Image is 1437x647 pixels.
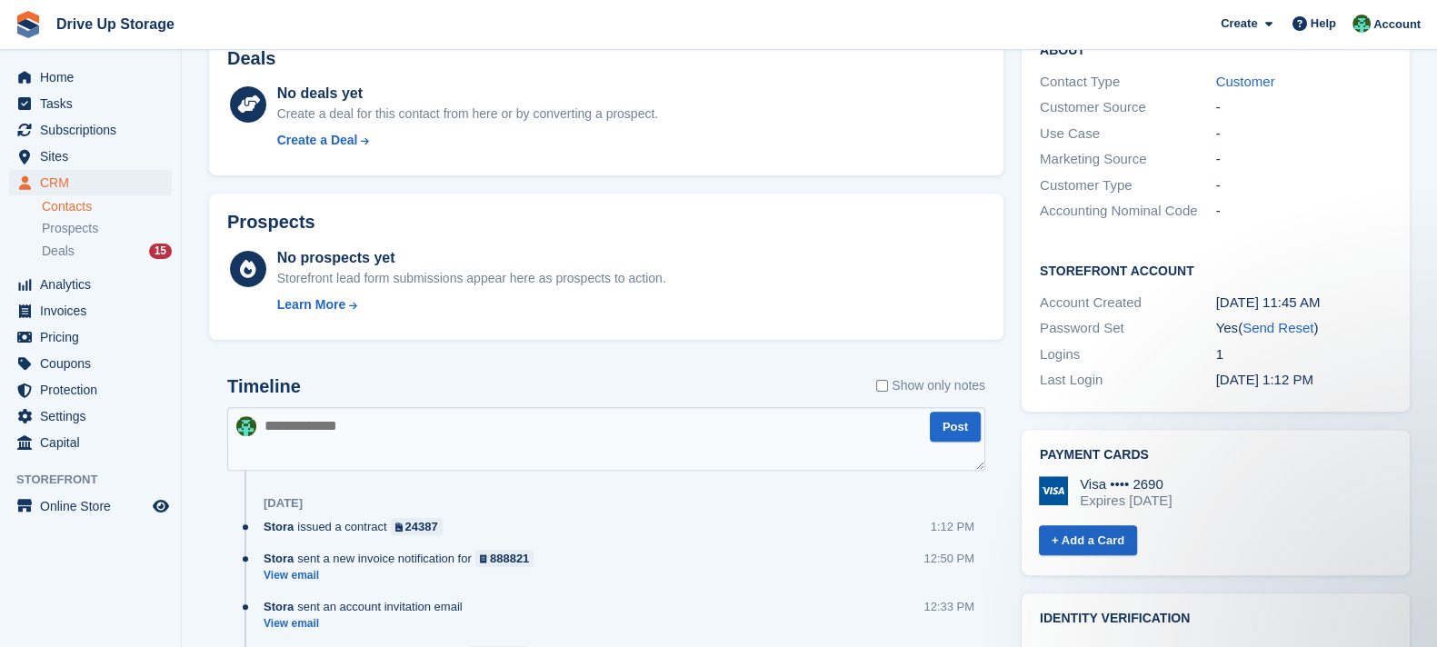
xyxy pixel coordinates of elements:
[40,430,149,455] span: Capital
[1216,175,1392,196] div: -
[277,295,666,314] a: Learn More
[40,324,149,350] span: Pricing
[9,430,172,455] a: menu
[1216,201,1392,222] div: -
[1040,261,1392,279] h2: Storefront Account
[1040,448,1392,463] h2: Payment cards
[9,117,172,143] a: menu
[9,65,172,90] a: menu
[1216,149,1392,170] div: -
[9,91,172,116] a: menu
[1311,15,1336,33] span: Help
[1040,149,1216,170] div: Marketing Source
[40,377,149,403] span: Protection
[1040,293,1216,314] div: Account Created
[1080,476,1172,493] div: Visa •••• 2690
[40,493,149,519] span: Online Store
[930,412,981,442] button: Post
[1040,201,1216,222] div: Accounting Nominal Code
[277,105,658,124] div: Create a deal for this contact from here or by converting a prospect.
[277,269,666,288] div: Storefront lead form submissions appear here as prospects to action.
[264,518,452,535] div: issued a contract
[1040,72,1216,93] div: Contact Type
[9,324,172,350] a: menu
[264,550,543,567] div: sent a new invoice notification for
[1352,15,1371,33] img: Camille
[40,65,149,90] span: Home
[9,403,172,429] a: menu
[1216,318,1392,339] div: Yes
[1040,97,1216,118] div: Customer Source
[9,144,172,169] a: menu
[1040,175,1216,196] div: Customer Type
[391,518,443,535] a: 24387
[15,11,42,38] img: stora-icon-8386f47178a22dfd0bd8f6a31ec36ba5ce8667c1dd55bd0f319d3a0aa187defe.svg
[1039,476,1068,505] img: Visa Logo
[40,91,149,116] span: Tasks
[931,518,974,535] div: 1:12 PM
[9,298,172,323] a: menu
[9,377,172,403] a: menu
[1221,15,1257,33] span: Create
[9,493,172,519] a: menu
[42,242,172,261] a: Deals 15
[42,220,98,237] span: Prospects
[1242,320,1313,335] a: Send Reset
[1216,293,1392,314] div: [DATE] 11:45 AM
[42,219,172,238] a: Prospects
[264,598,294,615] span: Stora
[9,272,172,297] a: menu
[1040,370,1216,391] div: Last Login
[40,272,149,297] span: Analytics
[264,496,303,511] div: [DATE]
[227,48,275,69] h2: Deals
[40,144,149,169] span: Sites
[277,247,666,269] div: No prospects yet
[42,198,172,215] a: Contacts
[876,376,985,395] label: Show only notes
[9,170,172,195] a: menu
[150,495,172,517] a: Preview store
[149,244,172,259] div: 15
[1373,15,1421,34] span: Account
[16,471,181,489] span: Storefront
[9,351,172,376] a: menu
[1238,320,1318,335] span: ( )
[1216,97,1392,118] div: -
[1040,344,1216,365] div: Logins
[1216,372,1313,387] time: 2025-09-19 12:12:20 UTC
[40,351,149,376] span: Coupons
[264,518,294,535] span: Stora
[40,298,149,323] span: Invoices
[1040,612,1392,626] h2: Identity verification
[876,376,888,395] input: Show only notes
[42,243,75,260] span: Deals
[1040,124,1216,144] div: Use Case
[277,83,658,105] div: No deals yet
[923,550,974,567] div: 12:50 PM
[1216,124,1392,144] div: -
[49,9,182,39] a: Drive Up Storage
[1040,318,1216,339] div: Password Set
[405,518,438,535] div: 24387
[923,598,974,615] div: 12:33 PM
[264,616,472,632] a: View email
[277,131,658,150] a: Create a Deal
[1216,74,1275,89] a: Customer
[264,568,543,583] a: View email
[277,295,345,314] div: Learn More
[227,212,315,233] h2: Prospects
[236,416,256,436] img: Camille
[490,550,529,567] div: 888821
[475,550,534,567] a: 888821
[227,376,301,397] h2: Timeline
[40,117,149,143] span: Subscriptions
[264,550,294,567] span: Stora
[264,598,472,615] div: sent an account invitation email
[40,170,149,195] span: CRM
[277,131,358,150] div: Create a Deal
[40,403,149,429] span: Settings
[1080,493,1172,509] div: Expires [DATE]
[1216,344,1392,365] div: 1
[1039,525,1137,555] a: + Add a Card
